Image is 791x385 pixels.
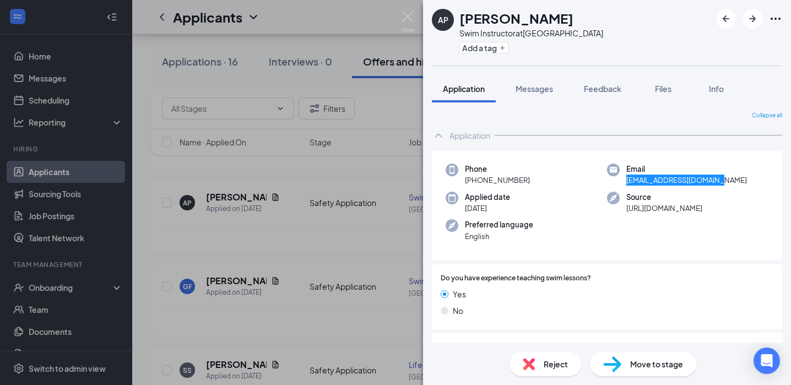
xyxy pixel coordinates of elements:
span: Reject [544,358,568,370]
svg: ArrowLeftNew [719,12,733,25]
span: Collapse all [752,111,782,120]
span: Source [626,192,702,203]
span: Phone [465,164,530,175]
svg: Plus [499,45,506,51]
div: Application [449,130,490,141]
span: Have you ever been on a competitive swim team? [441,341,596,352]
svg: Ellipses [769,12,782,25]
span: No [453,305,463,317]
button: PlusAdd a tag [459,42,508,53]
span: Move to stage [630,358,683,370]
div: AP [438,14,448,25]
span: English [465,231,533,242]
svg: ChevronUp [432,129,445,142]
span: [PHONE_NUMBER] [465,175,530,186]
span: [DATE] [465,203,510,214]
div: Swim Instructor at [GEOGRAPHIC_DATA] [459,28,603,39]
span: Feedback [584,84,621,94]
span: [URL][DOMAIN_NAME] [626,203,702,214]
span: Preferred language [465,219,533,230]
span: Info [709,84,724,94]
h1: [PERSON_NAME] [459,9,573,28]
span: Applied date [465,192,510,203]
button: ArrowRight [743,9,762,29]
svg: ArrowRight [746,12,759,25]
span: Do you have experience teaching swim lessons? [441,273,591,284]
button: ArrowLeftNew [716,9,736,29]
span: Application [443,84,485,94]
span: Email [626,164,747,175]
span: Yes [453,288,466,300]
span: [EMAIL_ADDRESS][DOMAIN_NAME] [626,175,747,186]
span: Files [655,84,671,94]
div: Open Intercom Messenger [754,348,780,374]
span: Messages [516,84,553,94]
